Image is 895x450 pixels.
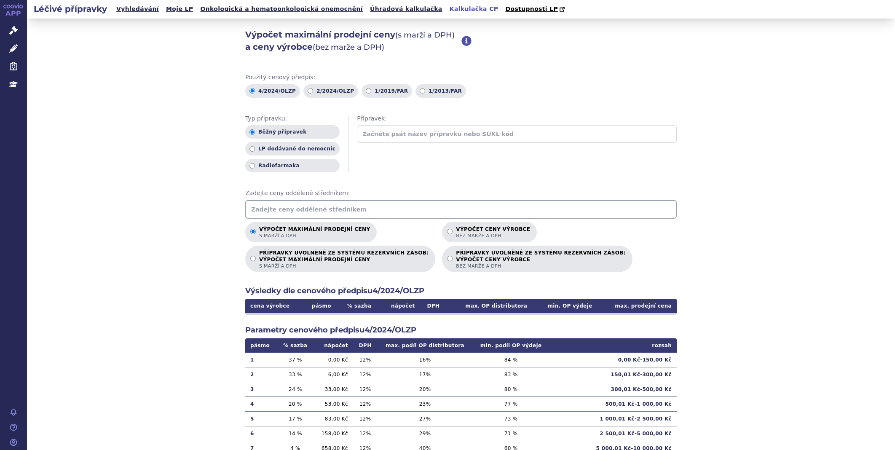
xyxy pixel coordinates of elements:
[456,226,530,239] p: Výpočet ceny výrobce
[245,367,277,382] td: 2
[250,229,256,234] input: Výpočet maximální prodejní cenys marží a DPH
[549,353,677,367] td: 0,00 Kč - 150,00 Kč
[456,233,530,239] span: bez marže a DPH
[245,396,277,411] td: 4
[415,84,466,98] label: 1/2013/FAR
[377,382,472,396] td: 20 %
[259,250,429,269] p: PŘÍPRAVKY UVOLNĚNÉ ZE SYSTÉMU REZERVNÍCH ZÁSOB:
[473,353,549,367] td: 84 %
[380,299,420,313] th: nápočet
[277,426,314,441] td: 14 %
[245,189,677,198] span: Zadejte ceny oddělené středníkem:
[505,5,558,12] span: Dostupnosti LP
[277,382,314,396] td: 24 %
[277,338,314,353] th: % sazba
[473,411,549,426] td: 73 %
[27,3,114,15] h2: Léčivé přípravky
[503,3,569,15] a: Dostupnosti LP
[308,88,313,94] input: 2/2024/OLZP
[377,367,472,382] td: 17 %
[420,299,447,313] th: DPH
[377,411,472,426] td: 27 %
[473,396,549,411] td: 77 %
[362,84,412,98] label: 1/2019/FAR
[245,29,461,53] h2: Výpočet maximální prodejní ceny a ceny výrobce
[353,382,378,396] td: 12 %
[314,367,353,382] td: 6,00 Kč
[245,325,677,335] h2: Parametry cenového předpisu 4/2024/OLZP
[597,299,677,313] th: max. prodejní cena
[473,426,549,441] td: 71 %
[245,200,677,219] input: Zadejte ceny oddělené středníkem
[314,426,353,441] td: 158,00 Kč
[420,88,425,94] input: 1/2013/FAR
[377,353,472,367] td: 16 %
[357,115,677,123] span: Přípravek:
[314,411,353,426] td: 83,00 Kč
[259,256,429,263] strong: VÝPOČET MAXIMÁLNÍ PRODEJNÍ CENY
[245,338,277,353] th: pásmo
[532,299,597,313] th: min. OP výdeje
[245,299,304,313] th: cena výrobce
[377,426,472,441] td: 29 %
[339,299,379,313] th: % sazba
[245,411,277,426] td: 5
[277,353,314,367] td: 37 %
[549,338,677,353] th: rozsah
[473,338,549,353] th: min. podíl OP výdeje
[353,338,378,353] th: DPH
[456,250,625,269] p: PŘÍPRAVKY UVOLNĚNÉ ZE SYSTÉMU REZERVNÍCH ZÁSOB:
[314,338,353,353] th: nápočet
[314,353,353,367] td: 0,00 Kč
[353,367,378,382] td: 12 %
[473,382,549,396] td: 80 %
[395,30,455,40] span: (s marží a DPH)
[456,256,625,263] strong: VÝPOČET CENY VÝROBCE
[377,338,472,353] th: max. podíl OP distributora
[114,3,161,15] a: Vyhledávání
[245,73,677,82] span: Použitý cenový předpis:
[549,426,677,441] td: 2 500,01 Kč - 5 000,00 Kč
[245,426,277,441] td: 6
[245,125,340,139] label: Běžný přípravek
[303,84,358,98] label: 2/2024/OLZP
[353,411,378,426] td: 12 %
[277,411,314,426] td: 17 %
[367,3,445,15] a: Úhradová kalkulačka
[456,263,625,269] span: bez marže a DPH
[357,125,677,143] input: Začněte psát název přípravku nebo SÚKL kód
[259,233,370,239] span: s marží a DPH
[250,256,256,261] input: PŘÍPRAVKY UVOLNĚNÉ ZE SYSTÉMU REZERVNÍCH ZÁSOB:VÝPOČET MAXIMÁLNÍ PRODEJNÍ CENYs marží a DPH
[313,43,384,52] span: (bez marže a DPH)
[259,263,429,269] span: s marží a DPH
[377,396,472,411] td: 23 %
[353,396,378,411] td: 12 %
[447,3,501,15] a: Kalkulačka CP
[353,353,378,367] td: 12 %
[473,367,549,382] td: 83 %
[353,426,378,441] td: 12 %
[249,129,255,135] input: Běžný přípravek
[314,396,353,411] td: 53,00 Kč
[304,299,339,313] th: pásmo
[249,146,255,152] input: LP dodávané do nemocnic
[549,411,677,426] td: 1 000,01 Kč - 2 500,00 Kč
[198,3,365,15] a: Onkologická a hematoonkologická onemocnění
[314,382,353,396] td: 33,00 Kč
[245,84,300,98] label: 4/2024/OLZP
[277,396,314,411] td: 20 %
[163,3,196,15] a: Moje LP
[447,299,532,313] th: max. OP distributora
[549,396,677,411] td: 500,01 Kč - 1 000,00 Kč
[447,229,453,234] input: Výpočet ceny výrobcebez marže a DPH
[249,163,255,169] input: Radiofarmaka
[245,286,677,296] h2: Výsledky dle cenového předpisu 4/2024/OLZP
[245,382,277,396] td: 3
[366,88,371,94] input: 1/2019/FAR
[447,256,453,261] input: PŘÍPRAVKY UVOLNĚNÉ ZE SYSTÉMU REZERVNÍCH ZÁSOB:VÝPOČET CENY VÝROBCEbez marže a DPH
[277,367,314,382] td: 33 %
[245,353,277,367] td: 1
[245,142,340,155] label: LP dodávané do nemocnic
[245,159,340,172] label: Radiofarmaka
[549,367,677,382] td: 150,01 Kč - 300,00 Kč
